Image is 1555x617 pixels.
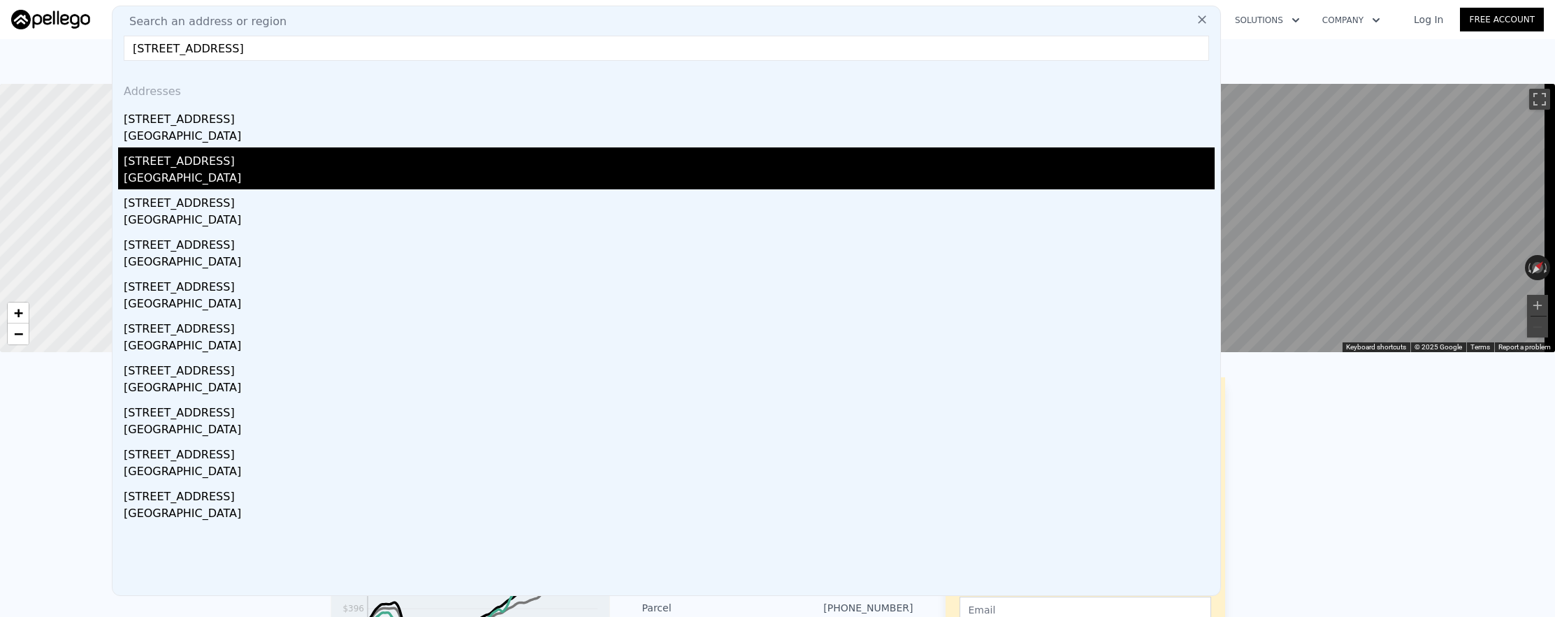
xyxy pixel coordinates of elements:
span: − [14,325,23,342]
div: [STREET_ADDRESS] [124,147,1215,170]
input: Enter an address, city, region, neighborhood or zip code [124,36,1209,61]
div: [GEOGRAPHIC_DATA] [124,170,1215,189]
button: Toggle fullscreen view [1529,89,1550,110]
div: [STREET_ADDRESS] [124,315,1215,337]
div: [STREET_ADDRESS] [124,106,1215,128]
div: [STREET_ADDRESS] [124,441,1215,463]
div: [GEOGRAPHIC_DATA] [124,505,1215,525]
button: Zoom in [1527,295,1548,316]
div: Parcel [642,601,778,615]
span: © 2025 Google [1415,343,1462,351]
div: [STREET_ADDRESS] [124,231,1215,254]
div: [STREET_ADDRESS] [124,273,1215,296]
button: Keyboard shortcuts [1346,342,1406,352]
button: Rotate counterclockwise [1525,255,1533,280]
div: [STREET_ADDRESS] [124,483,1215,505]
tspan: $396 [342,604,364,614]
div: [GEOGRAPHIC_DATA] [124,463,1215,483]
div: [GEOGRAPHIC_DATA] [124,128,1215,147]
div: [GEOGRAPHIC_DATA] [124,296,1215,315]
div: [GEOGRAPHIC_DATA] [124,212,1215,231]
div: [GEOGRAPHIC_DATA] [124,254,1215,273]
button: Solutions [1224,8,1311,33]
a: Zoom in [8,303,29,324]
button: Reset the view [1525,255,1549,281]
tspan: $471 [342,587,364,597]
span: Search an address or region [118,13,287,30]
a: Report a problem [1498,343,1551,351]
div: [GEOGRAPHIC_DATA] [124,421,1215,441]
button: Zoom out [1527,317,1548,337]
div: [GEOGRAPHIC_DATA] [124,337,1215,357]
button: Company [1311,8,1391,33]
div: [PHONE_NUMBER] [778,601,913,615]
a: Log In [1397,13,1460,27]
button: Rotate clockwise [1543,255,1551,280]
a: Terms (opens in new tab) [1470,343,1490,351]
div: [STREET_ADDRESS] [124,189,1215,212]
a: Free Account [1460,8,1544,31]
div: [STREET_ADDRESS] [124,399,1215,421]
div: [STREET_ADDRESS] [124,357,1215,379]
a: Zoom out [8,324,29,344]
div: Addresses [118,72,1215,106]
img: Pellego [11,10,90,29]
span: + [14,304,23,321]
div: [GEOGRAPHIC_DATA] [124,379,1215,399]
